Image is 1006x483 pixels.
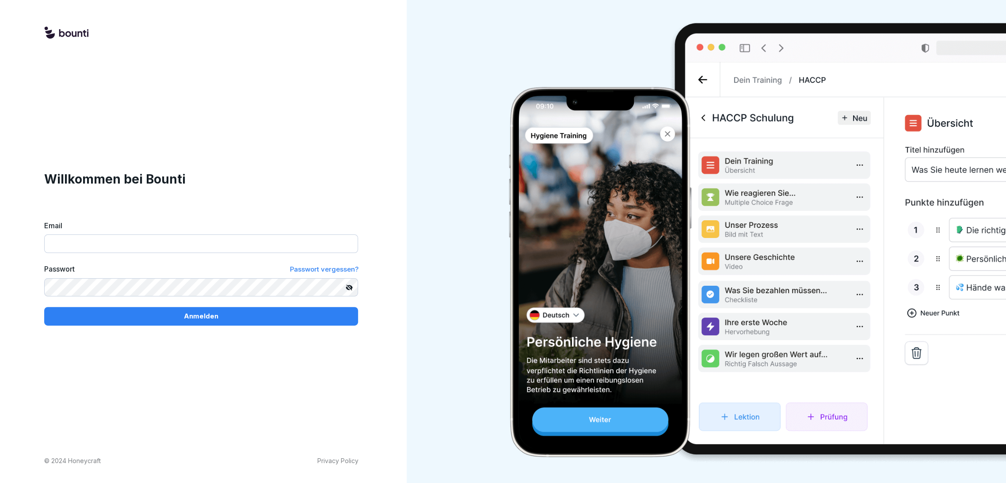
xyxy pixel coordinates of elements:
img: logo.svg [44,27,88,40]
span: Passwort vergessen? [290,265,358,273]
label: Email [44,220,358,231]
a: Passwort vergessen? [290,264,358,275]
button: Anmelden [44,307,358,326]
a: Privacy Policy [317,456,358,465]
p: © 2024 Honeycraft [44,456,101,465]
h1: Willkommen bei Bounti [44,170,358,188]
label: Passwort [44,264,75,275]
p: Anmelden [184,311,218,321]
